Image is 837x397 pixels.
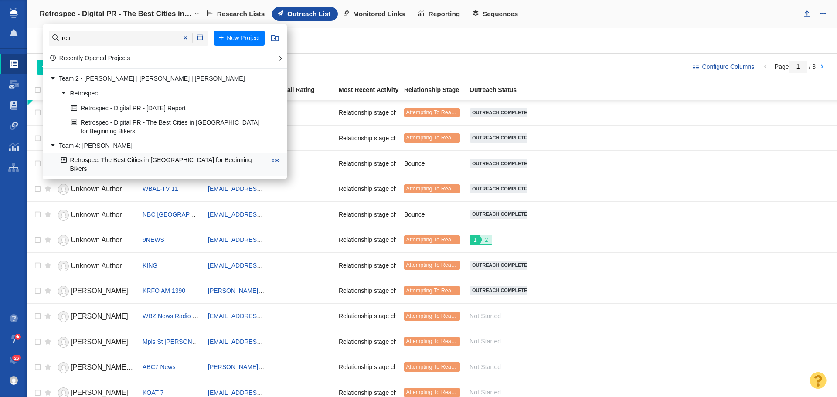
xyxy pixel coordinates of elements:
td: Attempting To Reach (1 try) [400,303,466,329]
span: Relationship stage changed to: Attempting To Reach, 2 Attempts [339,134,513,142]
a: Unknown Author [55,233,135,248]
span: Unknown Author [71,236,122,244]
h4: Retrospec - Digital PR - The Best Cities in [GEOGRAPHIC_DATA] for Beginning Bikers [40,10,192,18]
input: Find a Project [49,31,208,46]
span: Bounce [404,159,425,167]
a: [EMAIL_ADDRESS][DOMAIN_NAME] [208,312,311,319]
a: Unknown Author [55,258,135,274]
span: Configure Columns [702,62,754,71]
a: Retrospec - Digital PR - [DATE] Report [69,102,269,115]
span: Attempting To Reach (1 try) [406,364,473,370]
a: Unknown Author [55,207,135,223]
a: [PERSON_NAME] [55,284,135,299]
span: [PERSON_NAME] [71,312,128,320]
td: Attempting To Reach (2 tries) [400,125,466,150]
td: Attempting To Reach (2 tries) [400,252,466,278]
span: Page / 3 [775,63,816,70]
a: Recently Opened Projects [50,54,130,61]
div: Websites [37,31,108,51]
span: [PERSON_NAME] Del [PERSON_NAME] [71,363,200,371]
span: Relationship stage changed to: Attempting To Reach, 1 Attempt [339,236,510,244]
a: Retrospec [58,87,269,100]
td: Attempting To Reach (2 tries) [400,278,466,303]
span: Bounce [404,210,425,218]
td: Attempting To Reach (2 tries) [400,176,466,201]
span: Reporting [429,10,460,18]
a: [PERSON_NAME] [55,309,135,324]
a: Reporting [412,7,467,21]
span: Attempting To Reach (1 try) [406,313,473,319]
span: Sequences [483,10,518,18]
a: KRFO AM 1390 [143,287,185,294]
span: WBZ News Radio 1030 Boston (iheart) [143,312,248,319]
a: Team 4: [PERSON_NAME] [47,139,269,153]
span: Attempting To Reach (2 tries) [406,186,477,192]
a: [PERSON_NAME] Del [PERSON_NAME] [55,360,135,375]
a: [EMAIL_ADDRESS][PERSON_NAME][DOMAIN_NAME] [208,389,361,396]
span: Relationship stage changed to: Attempting To Reach, 2 Attempts [339,287,513,295]
a: Overall Rating [273,87,338,94]
span: Relationship stage changed to: Attempting To Reach, 2 Attempts [339,109,513,116]
a: WBAL-TV 11 [143,185,178,192]
td: Bounce [400,202,466,227]
span: Unknown Author [71,262,122,269]
span: [PERSON_NAME] [71,338,128,346]
td: Bounce [400,151,466,176]
span: Relationship stage changed to: Attempting To Reach, 2 Attempts [339,261,513,269]
span: Relationship stage changed to: Attempting To Reach, 1 Attempt [339,363,510,371]
div: Relationship Stage [404,87,469,93]
span: Relationship stage changed to: Attempting To Reach, 1 Attempt [339,312,510,320]
a: Mpls St [PERSON_NAME] Biz Journal [143,338,247,345]
a: 9NEWS [143,236,164,243]
a: [EMAIL_ADDRESS][DOMAIN_NAME], [EMAIL_ADDRESS][DOMAIN_NAME] [208,211,418,218]
span: Relationship stage changed to: Attempting To Reach, 1 Attempt [339,338,510,346]
span: Attempting To Reach (2 tries) [406,288,477,294]
span: Relationship stage changed to: Attempting To Reach, 1 Attempt [339,389,510,397]
button: Configure Columns [688,60,759,75]
a: ABC7 News [143,363,175,370]
button: New Project [214,31,265,46]
span: Attempting To Reach (1 try) [406,389,473,395]
span: Relationship stage changed to: Attempting To Reach, 2 Attempts [339,185,513,193]
span: Research Lists [217,10,265,18]
span: KOAT 7 [143,389,164,396]
span: Attempting To Reach (2 tries) [406,109,477,115]
span: Outreach List [287,10,330,18]
span: 26 [12,355,21,361]
a: Outreach List [272,7,338,21]
a: [EMAIL_ADDRESS][DOMAIN_NAME] [208,185,311,192]
a: [PERSON_NAME] [55,335,135,350]
div: Overall Rating [273,87,338,93]
img: 6a5e3945ebbb48ba90f02ffc6c7ec16f [10,376,18,385]
button: Add People [37,60,94,75]
td: Attempting To Reach (1 try) [400,227,466,252]
a: [PERSON_NAME][EMAIL_ADDRESS][PERSON_NAME][DOMAIN_NAME] [208,287,412,294]
span: NBC [GEOGRAPHIC_DATA] [143,211,221,218]
a: Retrospec - Digital PR - The Best Cities in [GEOGRAPHIC_DATA] for Beginning Bikers [69,116,269,138]
div: Outreach Status [470,87,534,93]
a: [PERSON_NAME][EMAIL_ADDRESS][PERSON_NAME][DOMAIN_NAME] [208,363,412,370]
span: Attempting To Reach (1 try) [406,237,473,243]
td: Attempting To Reach (2 tries) [400,100,466,126]
span: Attempting To Reach (2 tries) [406,262,477,268]
span: [PERSON_NAME] [71,287,128,295]
a: [EMAIL_ADDRESS][DOMAIN_NAME] [208,236,311,243]
span: Relationship stage changed to: Bounce [339,210,445,218]
span: Attempting To Reach (1 try) [406,338,473,344]
a: KING [143,262,157,269]
a: Monitored Links [338,7,412,21]
a: Sequences [467,7,525,21]
span: Unknown Author [71,211,122,218]
a: [EMAIL_ADDRESS][DOMAIN_NAME] [208,338,311,345]
a: Relationship Stage [404,87,469,94]
td: Attempting To Reach (1 try) [400,329,466,354]
a: Unknown Author [55,182,135,197]
a: Team 2 - [PERSON_NAME] | [PERSON_NAME] | [PERSON_NAME] [47,72,269,86]
span: Attempting To Reach (2 tries) [406,135,477,141]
